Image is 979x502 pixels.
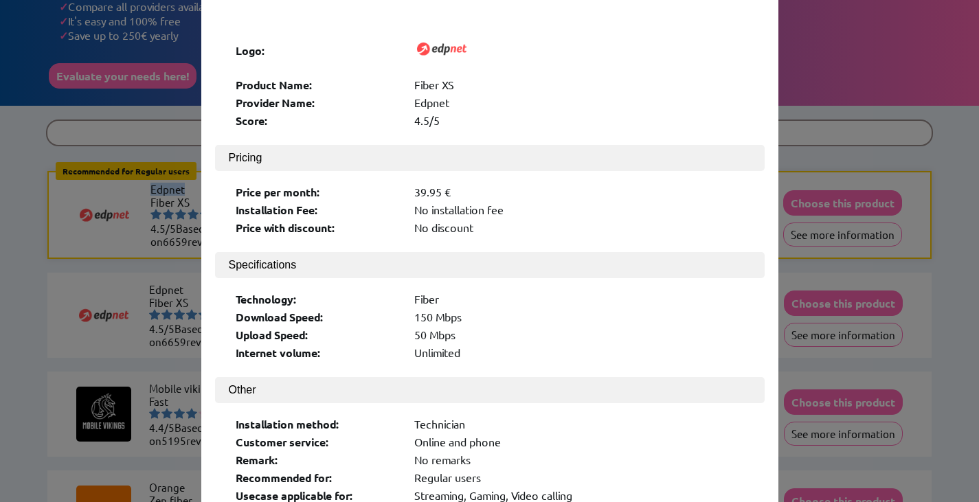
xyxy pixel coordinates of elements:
button: Other [215,377,765,403]
div: 150 Mbps [414,310,744,324]
div: Score: [236,113,401,128]
div: 4.5/5 [414,113,744,128]
div: Technician [414,417,744,431]
img: Logo of Edpnet [414,21,469,76]
div: Provider Name: [236,95,401,110]
div: No discount [414,220,744,235]
div: Download Speed: [236,310,401,324]
div: Unlimited [414,345,744,360]
div: Online and phone [414,435,744,449]
div: Price with discount: [236,220,401,235]
div: Regular users [414,470,744,485]
div: Remark: [236,453,401,467]
div: 50 Mbps [414,328,744,342]
div: Technology: [236,292,401,306]
div: Product Name: [236,78,401,92]
div: 39.95 € [414,185,744,199]
div: Fiber XS [414,78,744,92]
div: Price per month: [236,185,401,199]
div: Installation method: [236,417,401,431]
div: No remarks [414,453,744,467]
div: Edpnet [414,95,744,110]
div: Fiber [414,292,744,306]
button: Specifications [215,252,765,278]
button: Pricing [215,145,765,171]
div: No installation fee [414,203,744,217]
div: Upload Speed: [236,328,401,342]
div: Installation Fee: [236,203,401,217]
div: Customer service: [236,435,401,449]
div: Recommended for: [236,470,401,485]
b: Logo: [236,43,265,58]
div: Internet volume: [236,345,401,360]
